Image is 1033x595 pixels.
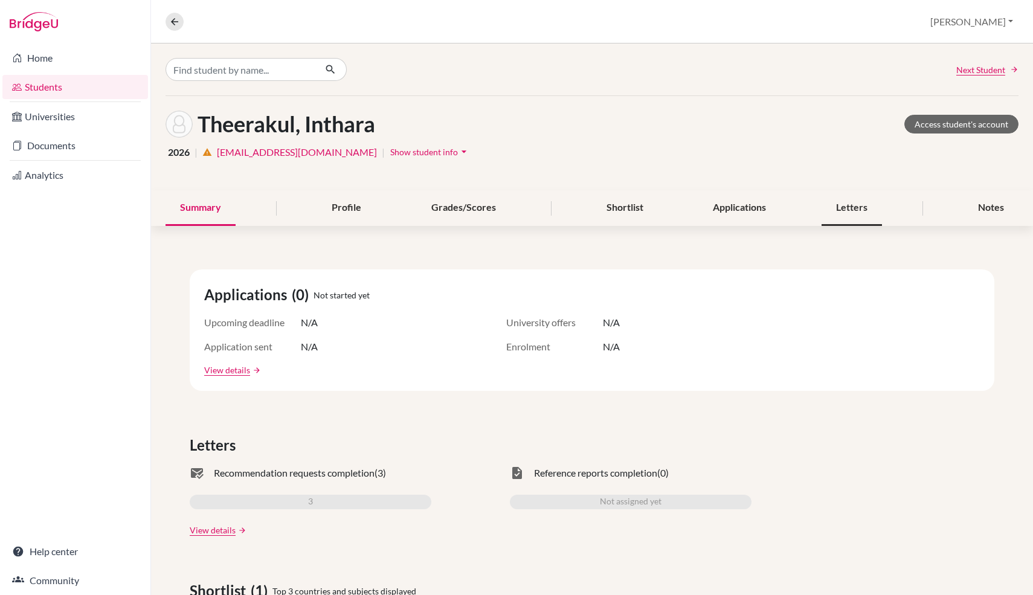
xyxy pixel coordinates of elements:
[2,46,148,70] a: Home
[202,147,212,157] i: warning
[2,105,148,129] a: Universities
[204,315,301,330] span: Upcoming deadline
[964,190,1019,226] div: Notes
[600,495,661,509] span: Not assigned yet
[904,115,1019,133] a: Access student's account
[204,339,301,354] span: Application sent
[2,163,148,187] a: Analytics
[375,466,386,480] span: (3)
[458,146,470,158] i: arrow_drop_down
[250,366,261,375] a: arrow_forward
[204,284,292,306] span: Applications
[314,289,370,301] span: Not started yet
[382,145,385,159] span: |
[204,364,250,376] a: View details
[190,524,236,536] a: View details
[301,315,318,330] span: N/A
[534,466,657,480] span: Reference reports completion
[190,466,204,480] span: mark_email_read
[603,339,620,354] span: N/A
[292,284,314,306] span: (0)
[698,190,780,226] div: Applications
[198,111,375,137] h1: Theerakul, Inthara
[217,145,377,159] a: [EMAIL_ADDRESS][DOMAIN_NAME]
[195,145,198,159] span: |
[214,466,375,480] span: Recommendation requests completion
[166,190,236,226] div: Summary
[2,568,148,593] a: Community
[506,315,603,330] span: University offers
[166,58,315,81] input: Find student by name...
[236,526,246,535] a: arrow_forward
[506,339,603,354] span: Enrolment
[2,539,148,564] a: Help center
[308,495,313,509] span: 3
[10,12,58,31] img: Bridge-U
[657,466,669,480] span: (0)
[2,133,148,158] a: Documents
[2,75,148,99] a: Students
[390,143,471,161] button: Show student infoarrow_drop_down
[592,190,658,226] div: Shortlist
[317,190,376,226] div: Profile
[301,339,318,354] span: N/A
[603,315,620,330] span: N/A
[166,111,193,138] img: Inthara Theerakul's avatar
[822,190,882,226] div: Letters
[190,434,240,456] span: Letters
[510,466,524,480] span: task
[390,147,458,157] span: Show student info
[417,190,510,226] div: Grades/Scores
[956,63,1005,76] span: Next Student
[956,63,1019,76] a: Next Student
[168,145,190,159] span: 2026
[925,10,1019,33] button: [PERSON_NAME]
